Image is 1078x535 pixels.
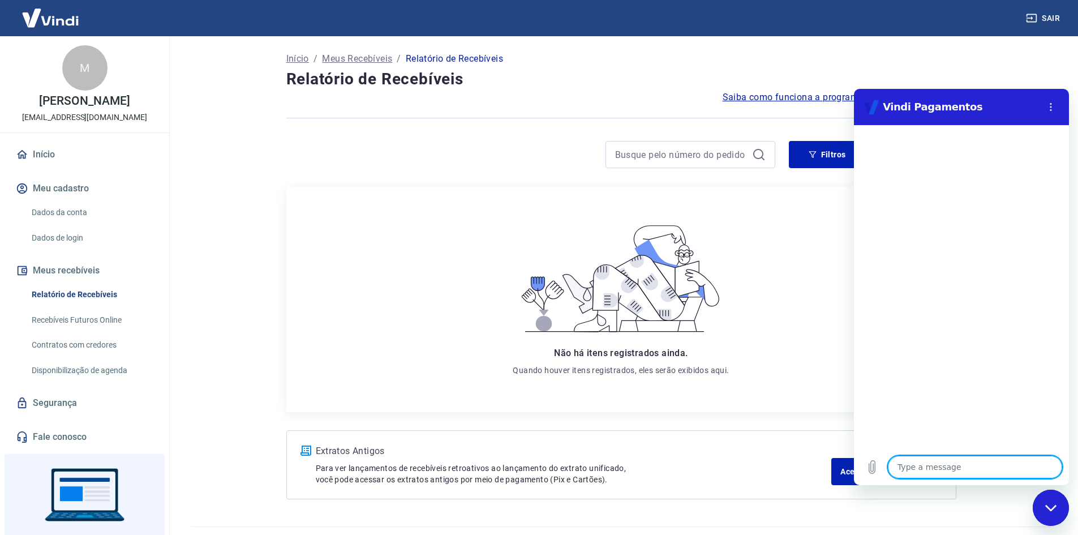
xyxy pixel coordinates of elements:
[723,91,956,104] a: Saiba como funciona a programação dos recebimentos
[316,463,832,485] p: Para ver lançamentos de recebíveis retroativos ao lançamento do extrato unificado, você pode aces...
[27,283,156,306] a: Relatório de Recebíveis
[22,112,147,123] p: [EMAIL_ADDRESS][DOMAIN_NAME]
[27,333,156,357] a: Contratos com credores
[14,176,156,201] button: Meu cadastro
[322,52,392,66] a: Meus Recebíveis
[14,1,87,35] img: Vindi
[1024,8,1064,29] button: Sair
[313,52,317,66] p: /
[27,201,156,224] a: Dados da conta
[39,95,130,107] p: [PERSON_NAME]
[14,425,156,450] a: Fale conosco
[14,258,156,283] button: Meus recebíveis
[854,89,1069,485] iframe: Messaging window
[789,141,866,168] button: Filtros
[27,226,156,250] a: Dados de login
[615,146,748,163] input: Busque pelo número do pedido
[316,444,832,458] p: Extratos Antigos
[27,309,156,332] a: Recebíveis Futuros Online
[397,52,401,66] p: /
[62,45,108,91] div: M
[286,52,309,66] a: Início
[831,458,942,485] a: Acesse Extratos Antigos
[27,359,156,382] a: Disponibilização de agenda
[1033,490,1069,526] iframe: Button to launch messaging window, conversation in progress
[554,348,688,358] span: Não há itens registrados ainda.
[513,365,729,376] p: Quando houver itens registrados, eles serão exibidos aqui.
[300,446,311,456] img: ícone
[406,52,503,66] p: Relatório de Recebíveis
[14,142,156,167] a: Início
[14,391,156,416] a: Segurança
[286,68,956,91] h4: Relatório de Recebíveis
